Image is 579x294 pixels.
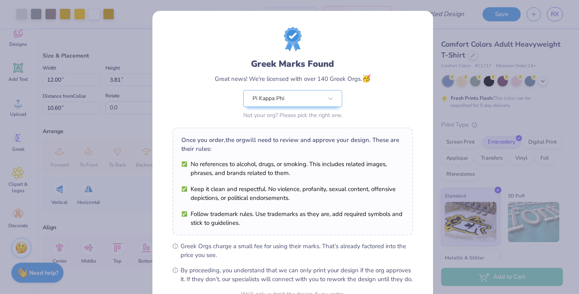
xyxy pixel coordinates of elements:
div: Greek Marks Found [251,58,334,70]
span: 🥳 [362,74,371,83]
span: By proceeding, you understand that we can only print your design if the org approves it. If they ... [181,266,413,284]
li: Keep it clean and respectful. No violence, profanity, sexual content, offensive depictions, or po... [181,185,404,202]
img: License badge [284,27,302,51]
div: Great news! We're licensed with over 140 Greek Orgs. [215,73,371,84]
li: Follow trademark rules. Use trademarks as they are, add required symbols and stick to guidelines. [181,210,404,227]
span: Greek Orgs charge a small fee for using their marks. That’s already factored into the price you see. [181,242,413,259]
li: No references to alcohol, drugs, or smoking. This includes related images, phrases, and brands re... [181,160,404,177]
div: Once you order, the org will need to review and approve your design. These are their rules: [181,136,404,153]
div: Not your org? Please pick the right one. [243,111,342,119]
